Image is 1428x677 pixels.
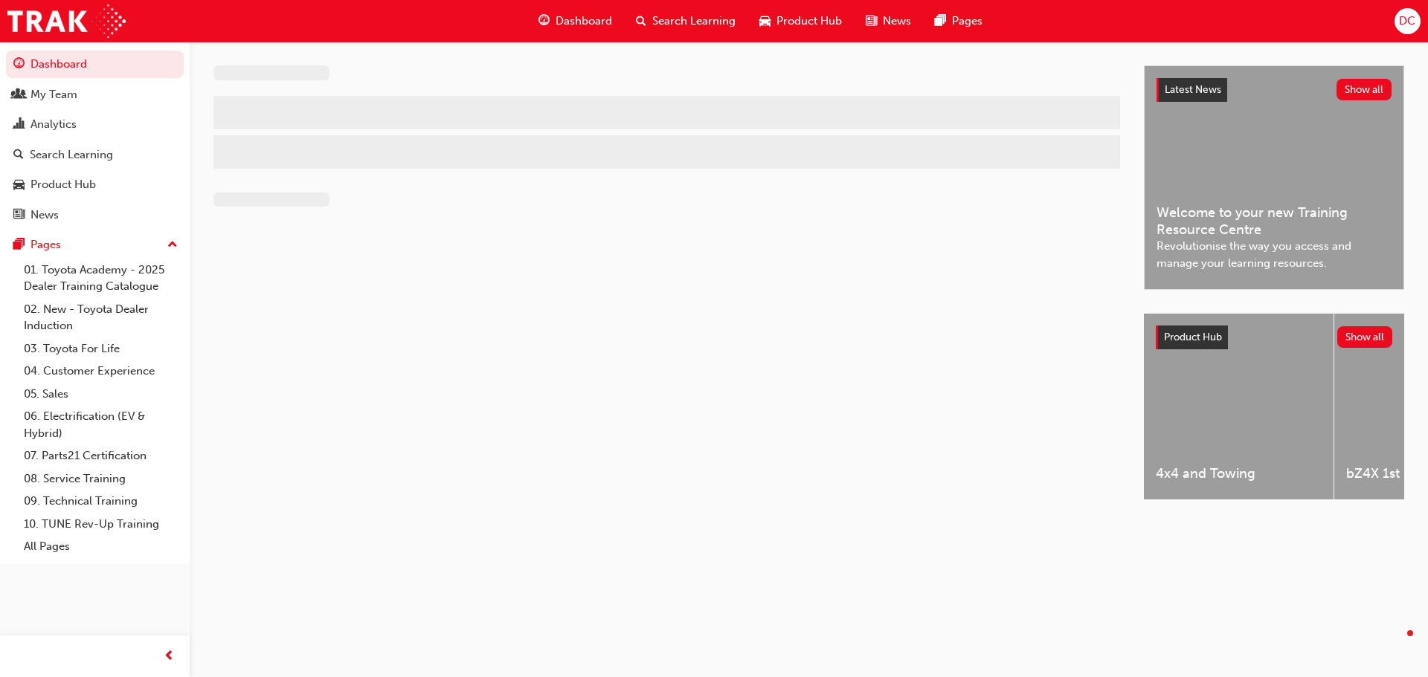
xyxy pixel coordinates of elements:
a: 09. Technical Training [18,490,184,513]
span: Search Learning [652,13,736,30]
div: My Team [30,86,77,103]
span: car-icon [13,178,25,192]
a: 01. Toyota Academy - 2025 Dealer Training Catalogue [18,259,184,298]
iframe: Intercom live chat [1377,626,1413,662]
a: pages-iconPages [923,6,994,36]
a: Product Hub [6,171,184,198]
a: Latest NewsShow allWelcome to your new Training Resource CentreRevolutionise the way you access a... [1144,65,1404,290]
span: chart-icon [13,118,25,132]
span: search-icon [13,149,24,162]
a: Latest NewsShow all [1157,78,1392,102]
a: My Team [6,81,184,108]
a: guage-iconDashboard [527,6,624,36]
a: 10. TUNE Rev-Up Training [18,513,184,536]
a: search-iconSearch Learning [624,6,747,36]
span: Welcome to your new Training Resource Centre [1157,204,1392,238]
div: Search Learning [30,146,113,163]
a: car-iconProduct Hub [747,6,854,36]
span: news-icon [13,209,25,222]
button: Show all [1337,326,1393,348]
button: Pages [6,231,184,259]
div: News [30,207,59,224]
div: Analytics [30,116,77,133]
a: 03. Toyota For Life [18,337,184,360]
span: Product Hub [776,13,842,30]
span: 4x4 and Towing [1156,465,1322,482]
span: Dashboard [556,13,612,30]
img: Trak [7,4,126,38]
span: Pages [952,13,982,30]
span: pages-icon [13,239,25,252]
span: car-icon [759,12,771,30]
a: Product HubShow all [1156,325,1392,349]
span: pages-icon [935,12,946,30]
a: 06. Electrification (EV & Hybrid) [18,405,184,444]
a: 02. New - Toyota Dealer Induction [18,298,184,337]
a: Dashboard [6,51,184,78]
span: Product Hub [1164,331,1222,343]
div: Pages [30,236,61,253]
a: Analytics [6,111,184,138]
a: 4x4 and Towing [1144,314,1334,499]
span: News [883,13,911,30]
span: up-icon [167,236,178,255]
button: Show all [1337,79,1392,100]
span: prev-icon [164,647,175,666]
a: News [6,201,184,229]
span: guage-icon [538,12,550,30]
span: Latest News [1165,83,1221,96]
span: guage-icon [13,58,25,71]
span: news-icon [866,12,877,30]
span: Revolutionise the way you access and manage your learning resources. [1157,238,1392,271]
span: search-icon [636,12,646,30]
button: DC [1395,8,1421,34]
a: news-iconNews [854,6,923,36]
a: 08. Service Training [18,467,184,490]
a: 07. Parts21 Certification [18,444,184,467]
span: people-icon [13,88,25,102]
div: Product Hub [30,176,96,193]
a: 04. Customer Experience [18,360,184,383]
span: DC [1399,13,1415,30]
a: Search Learning [6,141,184,169]
a: All Pages [18,535,184,558]
a: 05. Sales [18,383,184,406]
button: DashboardMy TeamAnalyticsSearch LearningProduct HubNews [6,48,184,231]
